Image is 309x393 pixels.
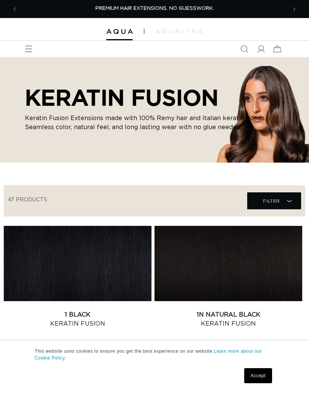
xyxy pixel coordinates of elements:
summary: Menu [20,41,37,57]
p: This website uses cookies to ensure you get the best experience on our website. [35,348,274,361]
span: Filter [263,194,280,208]
summary: Filter [247,192,301,209]
summary: Search [236,41,252,57]
a: Accept [244,368,272,383]
p: Keratin Fusion Extensions made with 100% Remy hair and Italian keratin bonds. Seamless color, nat... [25,114,284,132]
a: 1 Black Keratin Fusion [4,310,151,328]
a: 1N Natural Black Keratin Fusion [154,310,302,328]
img: Aqua Hair Extensions [106,29,133,34]
span: PREMIUM HAIR EXTENSIONS. NO GUESSWORK. [95,6,214,11]
button: Previous announcement [6,1,23,17]
span: 47 products [8,197,47,203]
h2: KERATIN FUSION [25,84,284,111]
button: Next announcement [286,1,303,17]
img: aqualyna.com [156,29,203,34]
